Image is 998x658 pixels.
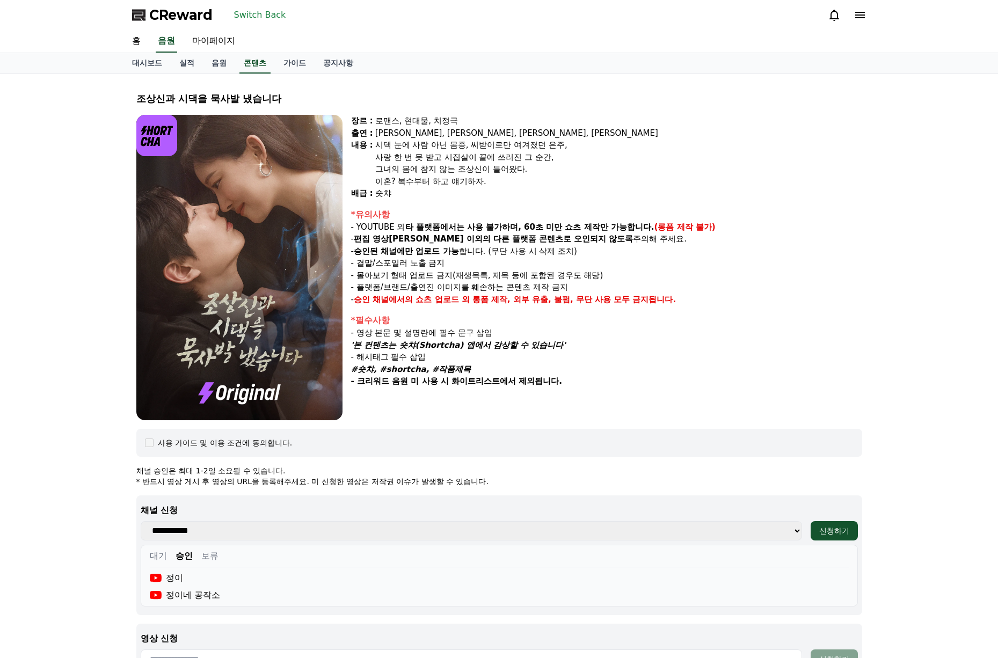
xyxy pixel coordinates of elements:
[176,550,193,562] button: 승인
[158,437,293,448] div: 사용 가이드 및 이용 조건에 동의합니다.
[150,572,184,584] div: 정이
[351,340,566,350] em: '본 컨텐츠는 숏챠(Shortcha) 앱에서 감상할 수 있습니다'
[315,53,362,74] a: 공지사항
[203,53,235,74] a: 음원
[375,163,862,176] div: 그녀의 몸에 참지 않는 조상신이 들어왔다.
[351,364,471,374] em: #숏챠, #shortcha, #작품제목
[819,525,849,536] div: 신청하기
[351,351,862,363] p: - 해시태그 필수 삽입
[351,115,373,127] div: 장르 :
[141,632,858,645] p: 영상 신청
[375,115,862,127] div: 로맨스, 현대물, 치정극
[351,208,862,221] div: *유의사항
[150,550,167,562] button: 대기
[156,30,177,53] a: 음원
[136,465,862,476] p: 채널 승인은 최대 1-2일 소요될 수 있습니다.
[230,6,290,24] button: Switch Back
[184,30,244,53] a: 마이페이지
[354,295,470,304] strong: 승인 채널에서의 쇼츠 업로드 외
[150,589,221,602] div: 정이네 공작소
[351,314,862,327] div: *필수사항
[132,6,213,24] a: CReward
[375,187,862,200] div: 숏챠
[136,476,862,487] p: * 반드시 영상 게시 후 영상의 URL을 등록해주세요. 미 신청한 영상은 저작권 이슈가 발생할 수 있습니다.
[375,151,862,164] div: 사랑 한 번 못 받고 시집살이 끝에 쓰러진 그 순간,
[201,550,218,562] button: 보류
[351,269,862,282] p: - 몰아보기 형태 업로드 금지(재생목록, 제목 등에 포함된 경우도 해당)
[171,53,203,74] a: 실적
[811,521,858,540] button: 신청하기
[354,234,491,244] strong: 편집 영상[PERSON_NAME] 이외의
[351,376,562,386] strong: - 크리워드 음원 미 사용 시 화이트리스트에서 제외됩니다.
[351,245,862,258] p: - 합니다. (무단 사용 시 삭제 조치)
[493,234,633,244] strong: 다른 플랫폼 콘텐츠로 오인되지 않도록
[351,294,862,306] p: -
[275,53,315,74] a: 가이드
[351,233,862,245] p: - 주의해 주세요.
[351,327,862,339] p: - 영상 본문 및 설명란에 필수 문구 삽입
[351,187,373,200] div: 배급 :
[123,53,171,74] a: 대시보드
[351,139,373,187] div: 내용 :
[123,30,149,53] a: 홈
[654,222,716,232] strong: (롱폼 제작 불가)
[351,257,862,269] p: - 결말/스포일러 노출 금지
[472,295,676,304] strong: 롱폼 제작, 외부 유출, 불펌, 무단 사용 모두 금지됩니다.
[136,115,178,156] img: logo
[239,53,271,74] a: 콘텐츠
[136,115,343,420] img: video
[351,221,862,233] p: - YOUTUBE 외
[375,139,862,151] div: 시댁 눈에 사람 아닌 몸종, 씨받이로만 여겨졌던 은주,
[149,6,213,24] span: CReward
[375,127,862,140] div: [PERSON_NAME], [PERSON_NAME], [PERSON_NAME], [PERSON_NAME]
[354,246,459,256] strong: 승인된 채널에만 업로드 가능
[375,176,862,188] div: 이혼? 복수부터 하고 얘기하자.
[136,91,862,106] div: 조상신과 시댁을 묵사발 냈습니다
[351,127,373,140] div: 출연 :
[141,504,858,517] p: 채널 신청
[405,222,654,232] strong: 타 플랫폼에서는 사용 불가하며, 60초 미만 쇼츠 제작만 가능합니다.
[351,281,862,294] p: - 플랫폼/브랜드/출연진 이미지를 훼손하는 콘텐츠 제작 금지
